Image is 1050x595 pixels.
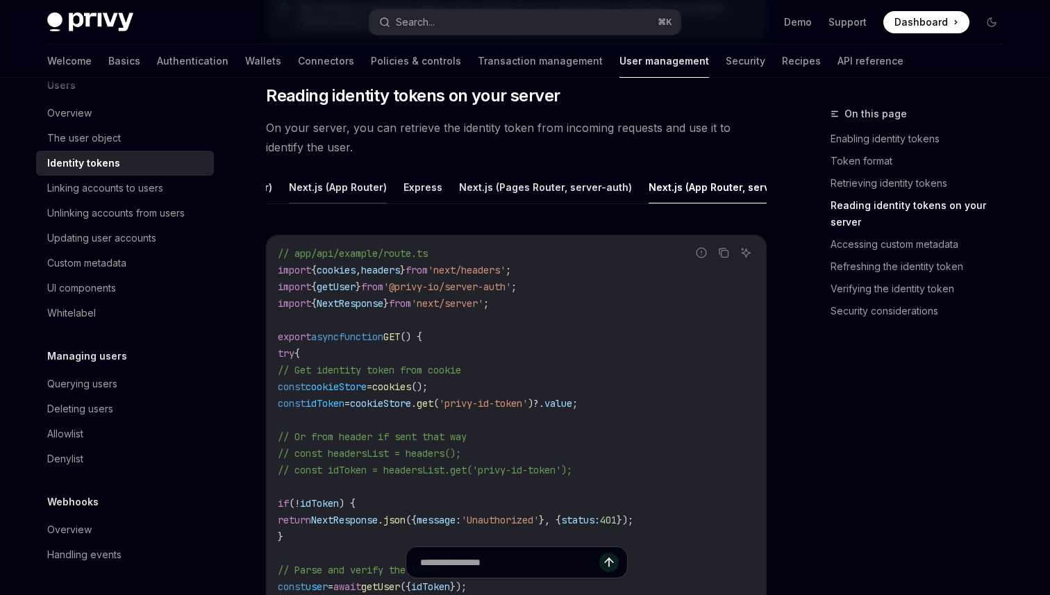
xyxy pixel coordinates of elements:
span: return [278,514,311,526]
span: // app/api/example/route.ts [278,247,428,260]
a: Accessing custom metadata [831,233,1014,255]
span: ; [511,280,517,293]
span: ; [506,264,511,276]
span: idToken [300,497,339,510]
a: API reference [837,44,903,78]
a: Security [726,44,765,78]
button: Report incorrect code [692,244,710,262]
a: UI components [36,276,214,301]
span: 'privy-id-token' [439,397,528,410]
span: headers [361,264,400,276]
div: Whitelabel [47,305,96,321]
div: Updating user accounts [47,230,156,246]
button: Send message [599,553,619,572]
a: Refreshing the identity token [831,255,1014,278]
span: Reading identity tokens on your server [266,85,560,107]
span: 'Unauthorized' [461,514,539,526]
div: Linking accounts to users [47,180,163,196]
span: } [383,297,389,310]
div: Querying users [47,376,117,392]
a: Overview [36,101,214,126]
span: message: [417,514,461,526]
a: Deleting users [36,396,214,421]
span: json [383,514,406,526]
div: Overview [47,521,92,538]
div: Custom metadata [47,255,126,271]
span: import [278,264,311,276]
a: Token format [831,150,1014,172]
button: Toggle dark mode [981,11,1003,33]
a: Recipes [782,44,821,78]
span: ! [294,497,300,510]
span: (); [411,380,428,393]
a: Whitelabel [36,301,214,326]
button: Copy the contents from the code block [715,244,733,262]
span: idToken [306,397,344,410]
div: Identity tokens [47,155,120,171]
button: Next.js (App Router) [289,171,387,203]
h5: Managing users [47,348,127,364]
a: Welcome [47,44,92,78]
span: )?. [528,397,544,410]
span: status: [561,514,600,526]
button: Express [403,171,442,203]
span: from [406,264,428,276]
span: value [544,397,572,410]
div: Search... [396,14,435,31]
div: Denylist [47,451,83,467]
div: Unlinking accounts from users [47,205,185,221]
a: Updating user accounts [36,226,214,251]
span: } [400,264,406,276]
a: Allowlist [36,421,214,446]
span: if [278,497,289,510]
span: { [311,297,317,310]
a: Basics [108,44,140,78]
button: Next.js (App Router, server-auth) [649,171,810,203]
span: '@privy-io/server-auth' [383,280,511,293]
span: ) { [339,497,356,510]
span: { [311,280,317,293]
a: Wallets [245,44,281,78]
span: // Or from header if sent that way [278,430,467,443]
span: On your server, you can retrieve the identity token from incoming requests and use it to identify... [266,118,767,157]
a: Retrieving identity tokens [831,172,1014,194]
a: Handling events [36,542,214,567]
span: export [278,330,311,343]
div: Deleting users [47,401,113,417]
span: = [344,397,350,410]
div: Allowlist [47,426,83,442]
span: ; [483,297,489,310]
span: get [417,397,433,410]
span: cookies [317,264,356,276]
span: ⌘ K [658,17,672,28]
a: Identity tokens [36,151,214,176]
a: Policies & controls [371,44,461,78]
a: Demo [784,15,812,29]
span: }); [617,514,633,526]
span: import [278,297,311,310]
span: { [311,264,317,276]
span: import [278,280,311,293]
a: Linking accounts to users [36,176,214,201]
a: Denylist [36,446,214,471]
a: Connectors [298,44,354,78]
span: from [389,297,411,310]
span: , [356,264,361,276]
span: // const idToken = headersList.get('privy-id-token'); [278,464,572,476]
span: const [278,380,306,393]
span: async [311,330,339,343]
div: The user object [47,130,121,146]
span: ({ [406,514,417,526]
span: 401 [600,514,617,526]
a: Custom metadata [36,251,214,276]
h5: Webhooks [47,494,99,510]
button: Next.js (Pages Router, server-auth) [459,171,632,203]
a: Security considerations [831,300,1014,322]
span: } [356,280,361,293]
span: NextResponse [311,514,378,526]
span: ( [289,497,294,510]
span: () { [400,330,422,343]
div: Handling events [47,546,122,563]
span: . [411,397,417,410]
a: Enabling identity tokens [831,128,1014,150]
